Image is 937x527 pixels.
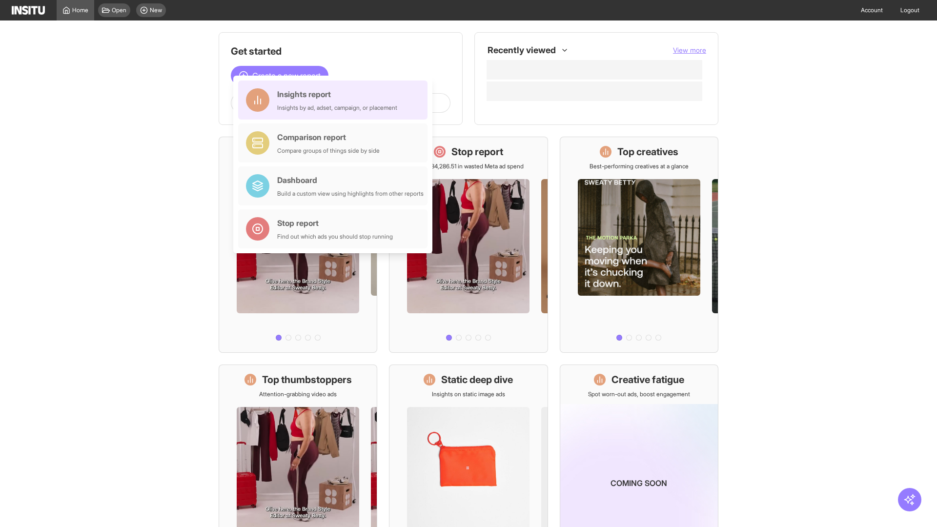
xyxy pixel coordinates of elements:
p: Attention-grabbing video ads [259,390,337,398]
button: View more [673,45,706,55]
div: Stop report [277,217,393,229]
p: Save £34,286.51 in wasted Meta ad spend [413,162,524,170]
h1: Static deep dive [441,373,513,386]
img: Logo [12,6,45,15]
div: Insights by ad, adset, campaign, or placement [277,104,397,112]
p: Best-performing creatives at a glance [590,162,689,170]
div: Compare groups of things side by side [277,147,380,155]
h1: Top creatives [617,145,678,159]
div: Insights report [277,88,397,100]
div: Dashboard [277,174,424,186]
div: Build a custom view using highlights from other reports [277,190,424,198]
a: Top creativesBest-performing creatives at a glance [560,137,718,353]
span: Home [72,6,88,14]
span: View more [673,46,706,54]
span: New [150,6,162,14]
span: Open [112,6,126,14]
a: Stop reportSave £34,286.51 in wasted Meta ad spend [389,137,548,353]
button: Create a new report [231,66,328,85]
div: Comparison report [277,131,380,143]
p: Insights on static image ads [432,390,505,398]
span: Create a new report [252,70,321,81]
h1: Get started [231,44,450,58]
h1: Stop report [451,145,503,159]
h1: Top thumbstoppers [262,373,352,386]
a: What's live nowSee all active ads instantly [219,137,377,353]
div: Find out which ads you should stop running [277,233,393,241]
